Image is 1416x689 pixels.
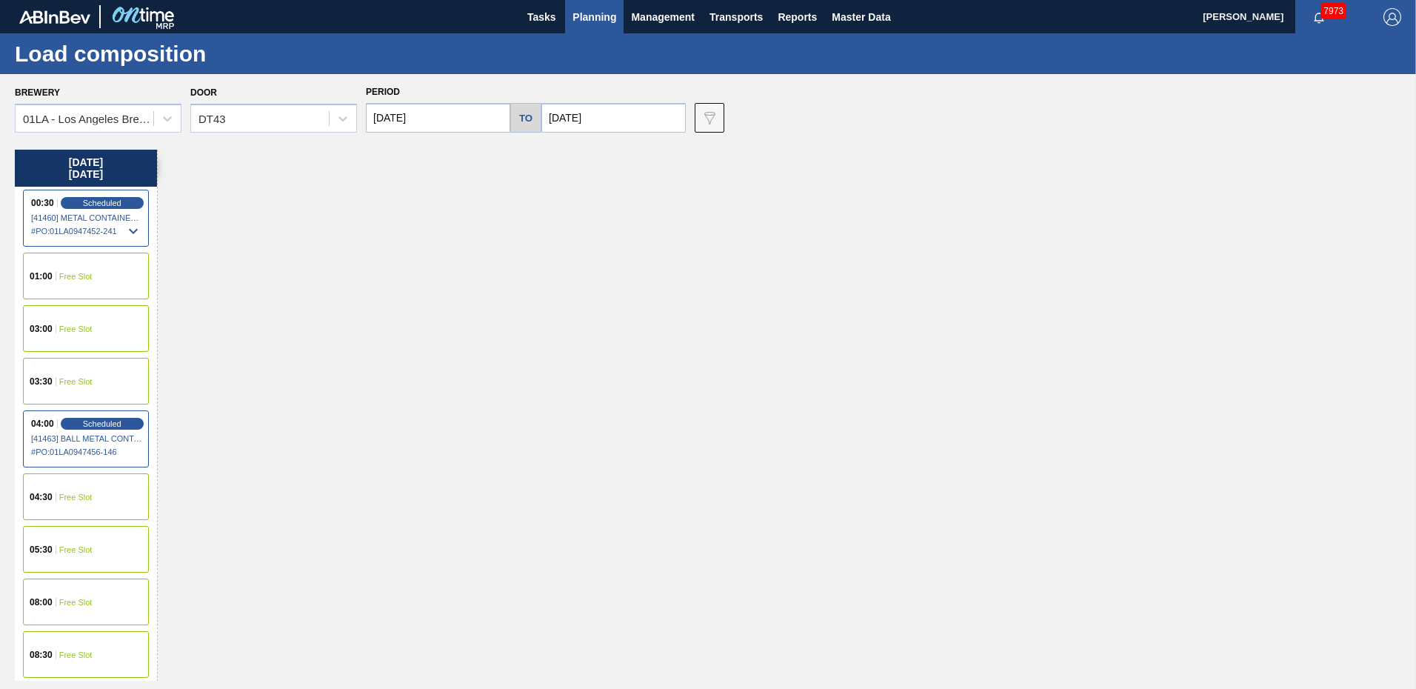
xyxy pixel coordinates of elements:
[30,598,53,607] span: 08:00
[59,493,93,502] span: Free Slot
[31,443,142,461] span: # PO : 01LA0947456-146
[30,545,53,554] span: 05:30
[59,650,93,659] span: Free Slot
[519,113,532,124] h5: to
[59,377,93,386] span: Free Slot
[631,8,695,26] span: Management
[31,199,54,207] span: 00:30
[31,213,142,222] span: [41460] METAL CONTAINER CORPORATION - 0008219745
[366,103,510,133] input: mm/dd/yyyy
[1383,8,1401,26] img: Logout
[30,650,53,659] span: 08:30
[59,324,93,333] span: Free Slot
[83,419,121,428] span: Scheduled
[30,272,53,281] span: 01:00
[30,324,53,333] span: 03:00
[19,10,90,24] img: TNhmsLtSVTkK8tSr43FrP2fwEKptu5GPRR3wAAAABJRU5ErkJggg==
[572,8,616,26] span: Planning
[709,8,763,26] span: Transports
[198,113,226,125] div: DT43
[832,8,890,26] span: Master Data
[59,598,93,607] span: Free Slot
[695,103,724,133] button: icon-filter-gray
[83,199,121,207] span: Scheduled
[31,434,142,443] span: [41463] BALL METAL CONTAINER GROUP - 0008342641
[30,377,53,386] span: 03:30
[30,493,53,502] span: 04:30
[15,150,157,187] div: [DATE] [DATE]
[190,87,217,98] label: Door
[1295,7,1343,27] button: Notifications
[31,419,54,428] span: 04:00
[31,222,142,240] span: # PO : 01LA0947452-241
[59,272,93,281] span: Free Slot
[59,545,93,554] span: Free Slot
[525,8,558,26] span: Tasks
[1320,3,1346,19] span: 7973
[778,8,817,26] span: Reports
[23,113,155,125] div: 01LA - Los Angeles Brewery
[541,103,686,133] input: mm/dd/yyyy
[366,87,400,97] span: Period
[15,87,60,98] label: Brewery
[701,109,718,127] img: icon-filter-gray
[15,45,278,62] h1: Load composition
